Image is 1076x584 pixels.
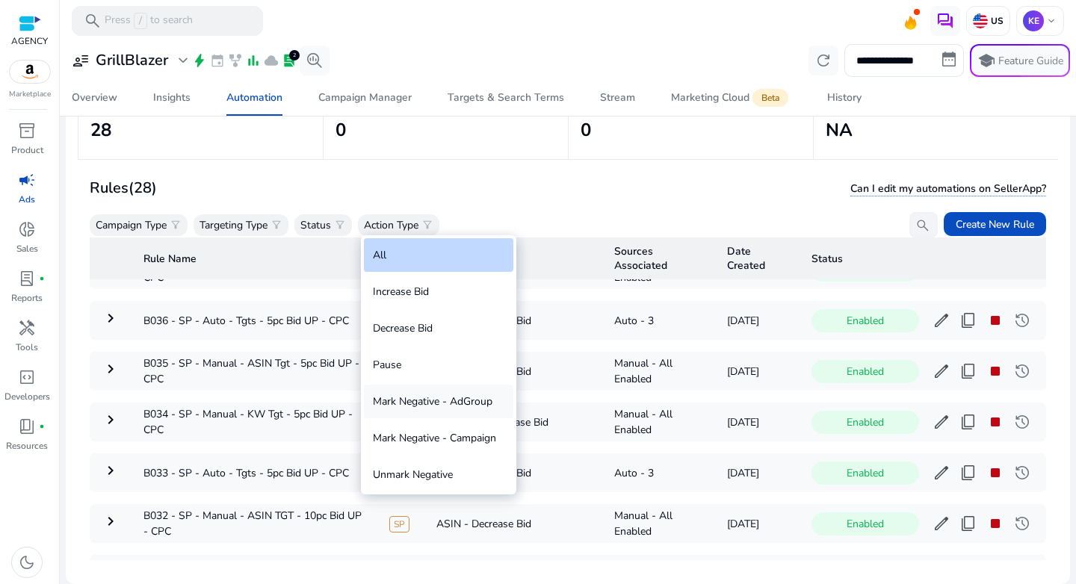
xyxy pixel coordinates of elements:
div: Increase Bid [364,275,513,308]
div: Mark Negative - AdGroup [364,385,513,418]
div: Pause [364,348,513,382]
div: Decrease Bid [364,311,513,345]
div: All [364,238,513,272]
div: Unmark Negative [364,458,513,491]
div: Mark Negative - Campaign [364,421,513,455]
